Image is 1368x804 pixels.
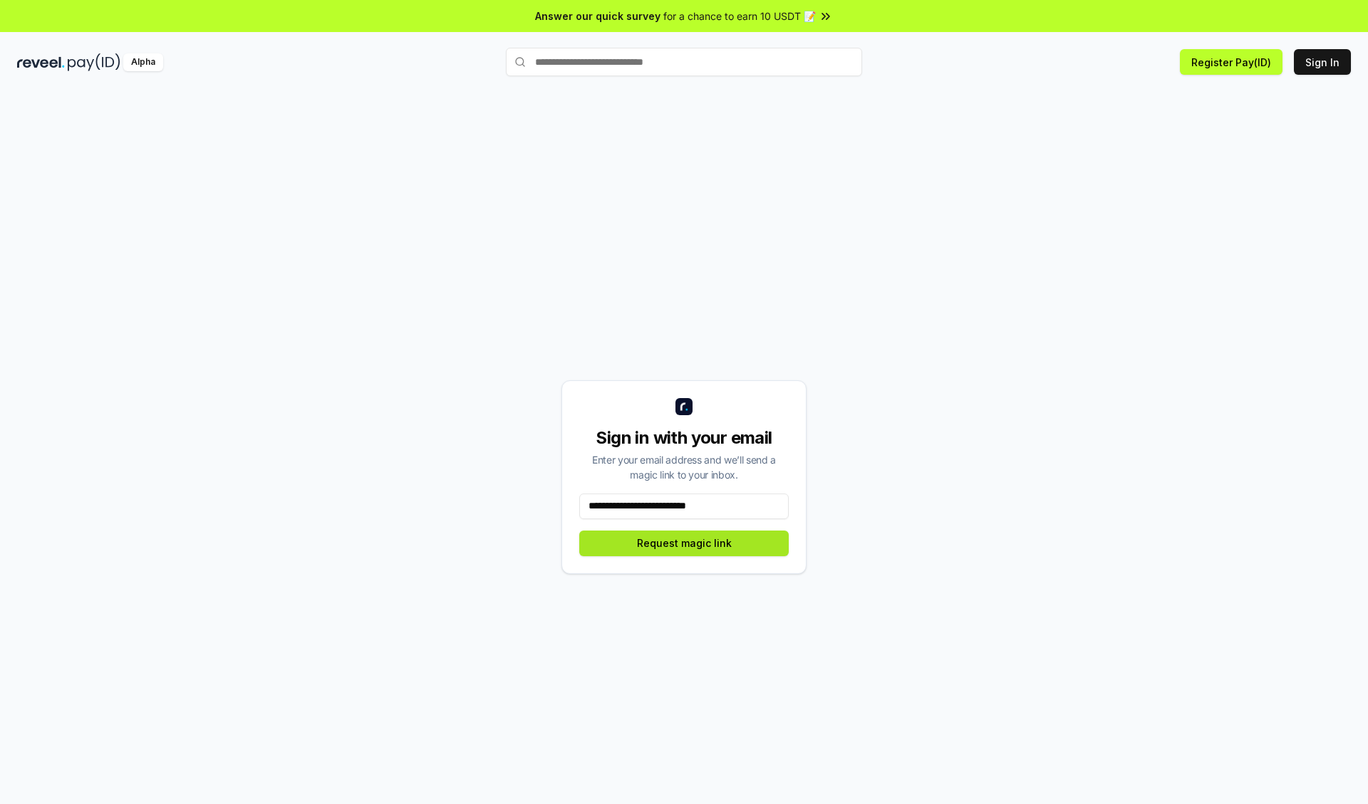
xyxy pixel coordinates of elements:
span: Answer our quick survey [535,9,660,24]
button: Request magic link [579,531,789,556]
div: Alpha [123,53,163,71]
span: for a chance to earn 10 USDT 📝 [663,9,816,24]
div: Enter your email address and we’ll send a magic link to your inbox. [579,452,789,482]
div: Sign in with your email [579,427,789,449]
img: pay_id [68,53,120,71]
button: Register Pay(ID) [1180,49,1282,75]
img: logo_small [675,398,693,415]
img: reveel_dark [17,53,65,71]
button: Sign In [1294,49,1351,75]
